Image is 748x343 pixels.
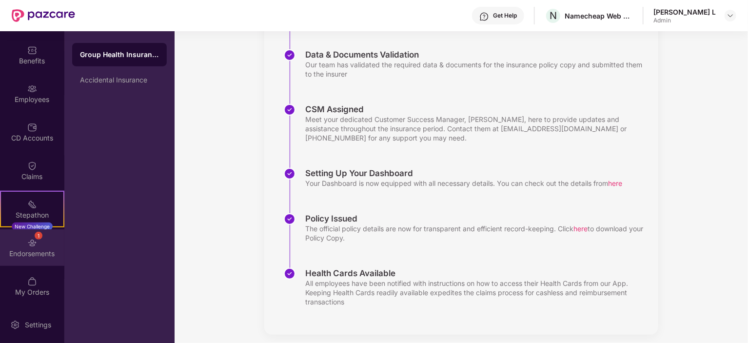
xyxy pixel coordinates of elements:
[305,168,622,179] div: Setting Up Your Dashboard
[27,122,37,132] img: svg+xml;base64,PHN2ZyBpZD0iQ0RfQWNjb3VudHMiIGRhdGEtbmFtZT0iQ0QgQWNjb3VudHMiIHhtbG5zPSJodHRwOi8vd3...
[305,279,649,306] div: All employees have been notified with instructions on how to access their Health Cards from our A...
[12,9,75,22] img: New Pazcare Logo
[479,12,489,21] img: svg+xml;base64,PHN2ZyBpZD0iSGVscC0zMngzMiIgeG1sbnM9Imh0dHA6Ly93d3cudzMub3JnLzIwMDAvc3ZnIiB3aWR0aD...
[27,84,37,94] img: svg+xml;base64,PHN2ZyBpZD0iRW1wbG95ZWVzIiB4bWxucz0iaHR0cDovL3d3dy53My5vcmcvMjAwMC9zdmciIHdpZHRoPS...
[35,232,42,240] div: 1
[305,60,649,79] div: Our team has validated the required data & documents for the insurance policy copy and submitted ...
[565,11,633,20] div: Namecheap Web services Pvt Ltd
[653,17,716,24] div: Admin
[284,213,295,225] img: svg+xml;base64,PHN2ZyBpZD0iU3RlcC1Eb25lLTMyeDMyIiB4bWxucz0iaHR0cDovL3d3dy53My5vcmcvMjAwMC9zdmciIH...
[550,10,557,21] span: N
[305,224,649,242] div: The official policy details are now for transparent and efficient record-keeping. Click to downlo...
[10,320,20,330] img: svg+xml;base64,PHN2ZyBpZD0iU2V0dGluZy0yMHgyMCIgeG1sbnM9Imh0dHA6Ly93d3cudzMub3JnLzIwMDAvc3ZnIiB3aW...
[573,224,588,233] span: here
[493,12,517,20] div: Get Help
[27,161,37,171] img: svg+xml;base64,PHN2ZyBpZD0iQ2xhaW0iIHhtbG5zPSJodHRwOi8vd3d3LnczLm9yZy8yMDAwL3N2ZyIgd2lkdGg9IjIwIi...
[727,12,734,20] img: svg+xml;base64,PHN2ZyBpZD0iRHJvcGRvd24tMzJ4MzIiIHhtbG5zPSJodHRwOi8vd3d3LnczLm9yZy8yMDAwL3N2ZyIgd2...
[1,210,63,220] div: Stepathon
[305,268,649,279] div: Health Cards Available
[305,115,649,142] div: Meet your dedicated Customer Success Manager, [PERSON_NAME], here to provide updates and assistan...
[80,76,159,84] div: Accidental Insurance
[305,179,622,188] div: Your Dashboard is now equipped with all necessary details. You can check out the details from
[27,200,37,209] img: svg+xml;base64,PHN2ZyB4bWxucz0iaHR0cDovL3d3dy53My5vcmcvMjAwMC9zdmciIHdpZHRoPSIyMSIgaGVpZ2h0PSIyMC...
[22,320,54,330] div: Settings
[27,238,37,248] img: svg+xml;base64,PHN2ZyBpZD0iRW5kb3JzZW1lbnRzIiB4bWxucz0iaHR0cDovL3d3dy53My5vcmcvMjAwMC9zdmciIHdpZH...
[305,213,649,224] div: Policy Issued
[305,49,649,60] div: Data & Documents Validation
[27,45,37,55] img: svg+xml;base64,PHN2ZyBpZD0iQmVuZWZpdHMiIHhtbG5zPSJodHRwOi8vd3d3LnczLm9yZy8yMDAwL3N2ZyIgd2lkdGg9Ij...
[284,168,295,180] img: svg+xml;base64,PHN2ZyBpZD0iU3RlcC1Eb25lLTMyeDMyIiB4bWxucz0iaHR0cDovL3d3dy53My5vcmcvMjAwMC9zdmciIH...
[305,104,649,115] div: CSM Assigned
[80,50,159,60] div: Group Health Insurance
[12,222,53,230] div: New Challenge
[608,179,622,187] span: here
[653,7,716,17] div: [PERSON_NAME] L
[284,104,295,116] img: svg+xml;base64,PHN2ZyBpZD0iU3RlcC1Eb25lLTMyeDMyIiB4bWxucz0iaHR0cDovL3d3dy53My5vcmcvMjAwMC9zdmciIH...
[27,277,37,286] img: svg+xml;base64,PHN2ZyBpZD0iTXlfT3JkZXJzIiBkYXRhLW5hbWU9Ik15IE9yZGVycyIgeG1sbnM9Imh0dHA6Ly93d3cudz...
[284,49,295,61] img: svg+xml;base64,PHN2ZyBpZD0iU3RlcC1Eb25lLTMyeDMyIiB4bWxucz0iaHR0cDovL3d3dy53My5vcmcvMjAwMC9zdmciIH...
[284,268,295,280] img: svg+xml;base64,PHN2ZyBpZD0iU3RlcC1Eb25lLTMyeDMyIiB4bWxucz0iaHR0cDovL3d3dy53My5vcmcvMjAwMC9zdmciIH...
